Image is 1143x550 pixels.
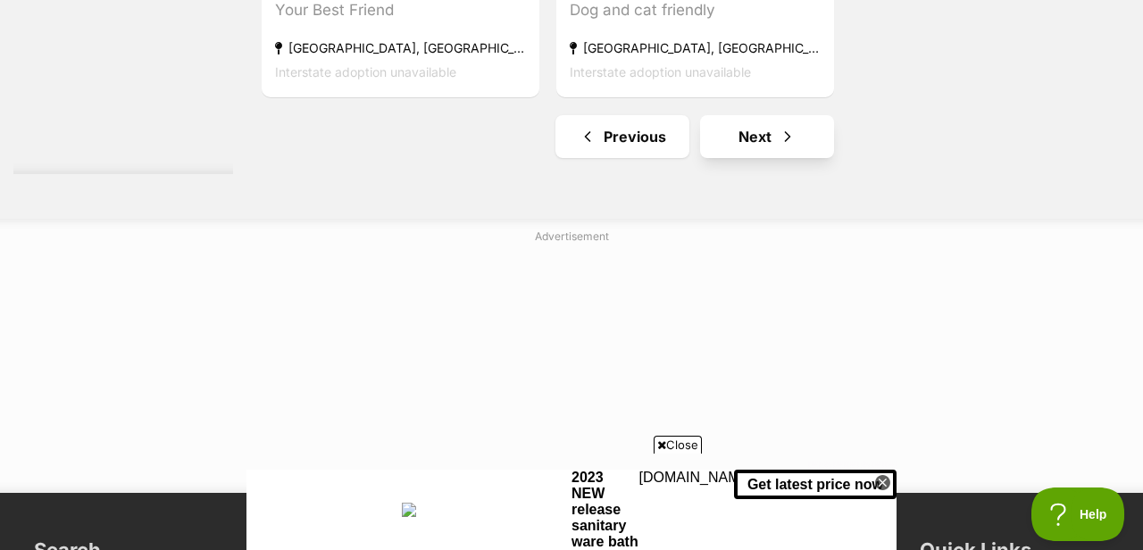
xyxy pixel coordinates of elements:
nav: Pagination [260,115,1130,158]
strong: [GEOGRAPHIC_DATA], [GEOGRAPHIC_DATA] [275,36,526,60]
iframe: Help Scout Beacon - Open [1031,487,1125,541]
span: Close [654,436,702,454]
iframe: Advertisement [246,461,897,541]
iframe: Advertisement [138,252,1005,475]
span: Interstate adoption unavailable [275,64,456,79]
a: Next page [700,115,834,158]
strong: [GEOGRAPHIC_DATA], [GEOGRAPHIC_DATA] [570,36,821,60]
span: Interstate adoption unavailable [570,64,751,79]
a: Previous page [555,115,689,158]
